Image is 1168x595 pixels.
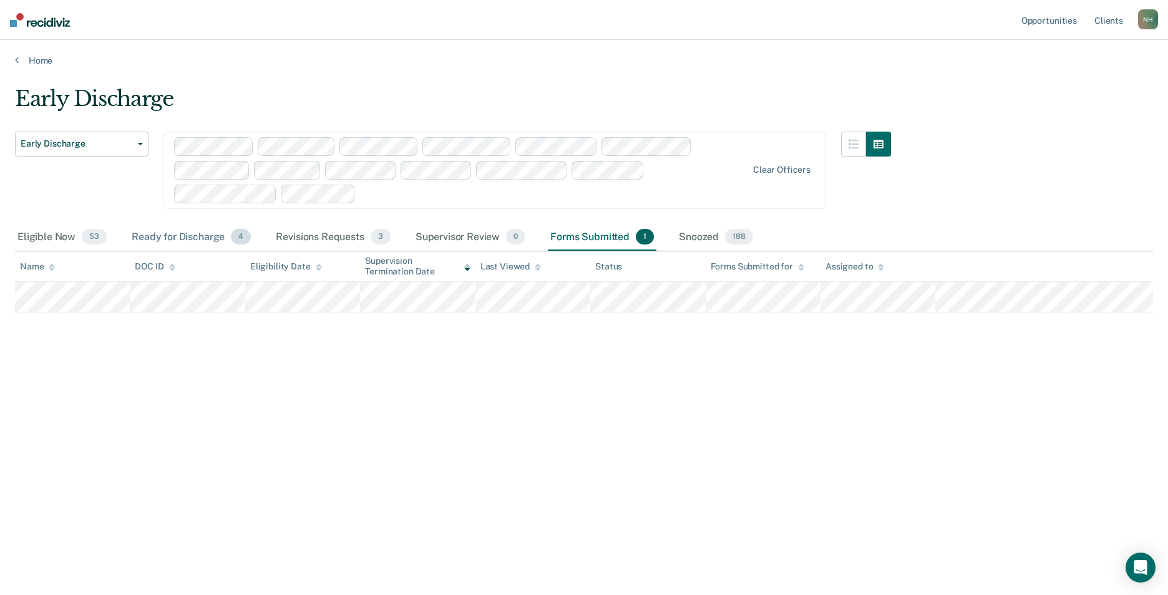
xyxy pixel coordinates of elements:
span: 53 [82,229,107,245]
span: 1 [636,229,654,245]
span: 4 [231,229,251,245]
div: Eligible Now53 [15,224,109,251]
div: Name [20,261,55,272]
div: Clear officers [753,165,810,175]
div: Open Intercom Messenger [1126,553,1156,583]
div: Status [595,261,622,272]
span: Early Discharge [21,138,133,149]
div: Supervisor Review0 [413,224,528,251]
div: Forms Submitted1 [548,224,656,251]
div: Snoozed188 [676,224,756,251]
div: Revisions Requests3 [273,224,392,251]
div: Forms Submitted for [711,261,804,272]
button: Early Discharge [15,132,148,157]
div: Assigned to [825,261,884,272]
div: Eligibility Date [250,261,322,272]
a: Home [15,55,1153,66]
div: Supervision Termination Date [365,256,470,277]
span: 0 [506,229,525,245]
div: Last Viewed [480,261,541,272]
div: DOC ID [135,261,175,272]
div: Early Discharge [15,86,891,122]
span: 3 [371,229,391,245]
div: Ready for Discharge4 [129,224,253,251]
span: 188 [725,229,753,245]
img: Recidiviz [10,13,70,27]
div: N H [1138,9,1158,29]
button: NH [1138,9,1158,29]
